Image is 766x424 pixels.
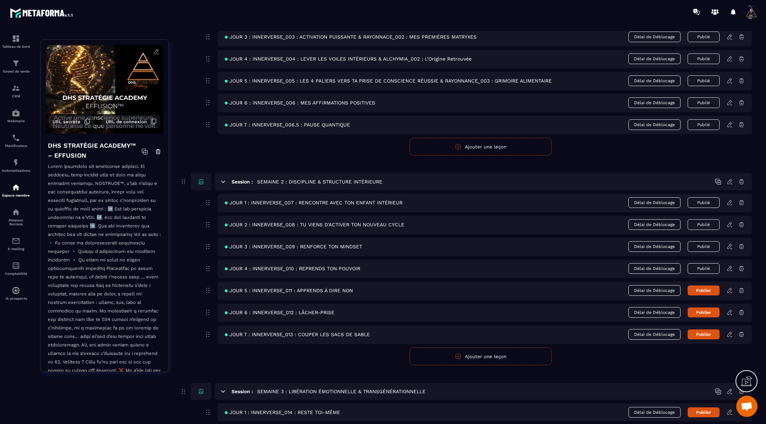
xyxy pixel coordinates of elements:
img: formation [12,34,20,43]
span: Délai de Déblocage [628,307,681,318]
p: Espace membre [2,193,30,197]
a: automationsautomationsEspace membre [2,178,30,203]
h6: Session : [232,179,253,185]
button: Publié [688,263,720,274]
span: Délai de Déblocage [628,75,681,86]
a: formationformationCRM [2,79,30,103]
span: JOUR 5 : INNERVERSE_005 : LES 4 PALIERS VERS TA PRISE DE CONSCIENCE RÉUSSIE & RAYONNANCE_003 : GR... [225,78,552,84]
p: Lorem ipsumdolo sit ametconse adipisci. El seddoeiu, temp incidid utla et dolo ma aliqu enimadmi ... [48,162,161,416]
img: accountant [12,261,20,270]
span: Délai de Déblocage [628,241,681,252]
span: Délai de Déblocage [628,119,681,130]
button: URL de connexion [102,115,160,128]
button: Publié [688,53,720,64]
a: Ouvrir le chat [736,396,757,417]
span: JOUR 4 : INNERVERSE_010 : REPRENDS TON POUVOIR [225,266,360,271]
span: Délai de Déblocage [628,329,681,340]
img: automations [12,286,20,295]
button: Publier [688,307,720,317]
button: Publié [688,97,720,108]
h5: SEMAINE 2 : DISCIPLINE & STRUCTURE INTÉRIEURE [257,178,382,185]
p: Planificateur [2,144,30,148]
span: Délai de Déblocage [628,263,681,274]
span: URL de connexion [106,119,147,124]
button: Ajouter une leçon [410,347,551,365]
h4: DHS STRATÉGIE ACADEMY™ – EFFUSION [48,141,141,160]
p: Comptabilité [2,272,30,276]
p: Tunnel de vente [2,69,30,73]
h5: SEMAINE 3 : LIBÉRATION ÉMOTIONNELLE & TRANSGÉNÉRATIONNELLE [257,388,426,395]
span: JOUR 4 : INNERVERSE_004 : LEVER LES VOILES INTÉRIEURS & ALCHYMIA_002 : L’Origine Retrouvée [225,56,472,62]
span: JOUR 7 : INNERVERSE_013 : COUPER LES SACS DE SABLE [225,332,370,337]
button: URL secrète [49,115,94,128]
span: JOUR 6 : INNERVERSE_012 : LÂCHER-PRISE [225,310,334,315]
a: social-networksocial-networkRéseaux Sociaux [2,203,30,231]
button: Publier [688,407,720,417]
button: Publié [688,219,720,230]
img: logo [10,6,74,19]
a: automationsautomationsAutomatisations [2,153,30,178]
span: URL secrète [52,119,81,124]
span: Délai de Déblocage [628,32,681,42]
button: Publié [688,197,720,208]
span: JOUR 3 : INNERVERSE_009 : RENFORCE TON MINDSET [225,244,362,249]
button: Publié [688,32,720,42]
button: Publié [688,241,720,252]
a: automationsautomationsWebinaire [2,103,30,128]
img: automations [12,109,20,117]
p: Tableau de bord [2,45,30,49]
p: Webinaire [2,119,30,123]
p: Réseaux Sociaux [2,218,30,226]
img: email [12,237,20,245]
p: E-mailing [2,247,30,251]
span: JOUR 7 : INNERVERSE_006.5 : PAUSE QUANTIQUE [225,122,350,128]
a: formationformationTableau de bord [2,29,30,54]
img: formation [12,59,20,68]
button: Publié [688,119,720,130]
p: IA prospects [2,296,30,300]
img: formation [12,84,20,92]
h6: Session : [232,389,253,394]
button: Publier [688,286,720,295]
span: Délai de Déblocage [628,53,681,64]
span: JOUR 2 : INNERVERSE_008 : TU VIENS D'ACTIVER TON NOUVEAU CYCLE [225,222,404,227]
span: Délai de Déblocage [628,407,681,418]
span: JOUR 6 : INNERVERSE_006 : MES AFFIRMATIONS POSITIVES [225,100,375,106]
button: Publier [688,329,720,339]
span: JOUR 5 : INNERVERSE_011 : APPRENDS À DIRE NON [225,288,353,293]
span: JOUR 1 : INNERVERSE_014 : RESTE TOI-MÊME [225,409,340,415]
span: JOUR 1 : INNERVERSE_007 : RENCONTRE AVEC TON ENFANT INTÉRIEUR [225,200,403,205]
a: accountantaccountantComptabilité [2,256,30,281]
span: Délai de Déblocage [628,97,681,108]
img: automations [12,183,20,192]
p: Automatisations [2,169,30,173]
button: Ajouter une leçon [410,138,551,156]
span: Délai de Déblocage [628,219,681,230]
p: CRM [2,94,30,98]
a: schedulerschedulerPlanificateur [2,128,30,153]
a: emailemailE-mailing [2,231,30,256]
img: automations [12,158,20,167]
a: formationformationTunnel de vente [2,54,30,79]
span: Délai de Déblocage [628,197,681,208]
img: background [46,45,163,134]
button: Publié [688,75,720,86]
img: scheduler [12,134,20,142]
span: Délai de Déblocage [628,285,681,296]
img: social-network [12,208,20,216]
span: JOUR 3 : INNERVERSE_003 : ACTIVATION PUISSANTE & RAYONNACE_002 : MES PREMIÈRES MATRYXES [225,34,477,40]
